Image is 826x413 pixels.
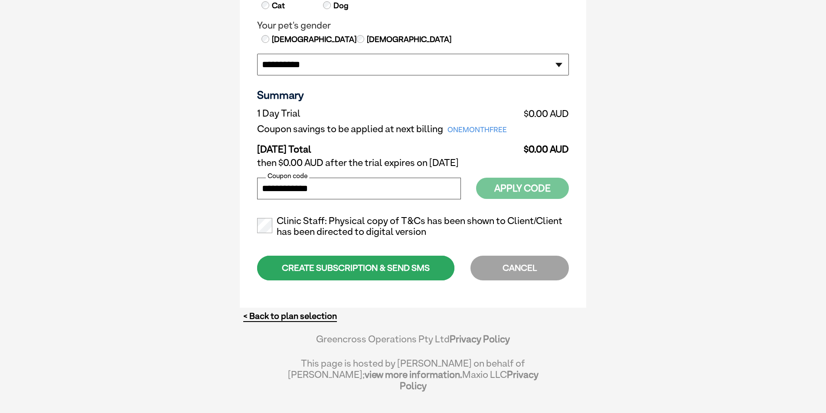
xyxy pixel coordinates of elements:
[287,333,539,353] div: Greencross Operations Pty Ltd
[470,256,569,280] div: CANCEL
[257,218,272,233] input: Clinic Staff: Physical copy of T&Cs has been shown to Client/Client has been directed to digital ...
[476,178,569,199] button: Apply Code
[257,215,569,238] label: Clinic Staff: Physical copy of T&Cs has been shown to Client/Client has been directed to digital ...
[243,311,337,322] a: < Back to plan selection
[400,369,539,391] a: Privacy Policy
[443,124,511,136] span: ONEMONTHFREE
[287,353,539,391] div: This page is hosted by [PERSON_NAME] on behalf of [PERSON_NAME]; Maxio LLC
[266,172,309,180] label: Coupon code
[257,88,569,101] h3: Summary
[365,369,462,380] a: view more information.
[257,121,520,137] td: Coupon savings to be applied at next billing
[257,137,520,155] td: [DATE] Total
[257,155,569,171] td: then $0.00 AUD after the trial expires on [DATE]
[257,106,520,121] td: 1 Day Trial
[257,256,454,280] div: CREATE SUBSCRIPTION & SEND SMS
[520,106,569,121] td: $0.00 AUD
[450,333,510,345] a: Privacy Policy
[520,137,569,155] td: $0.00 AUD
[257,20,569,31] legend: Your pet's gender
